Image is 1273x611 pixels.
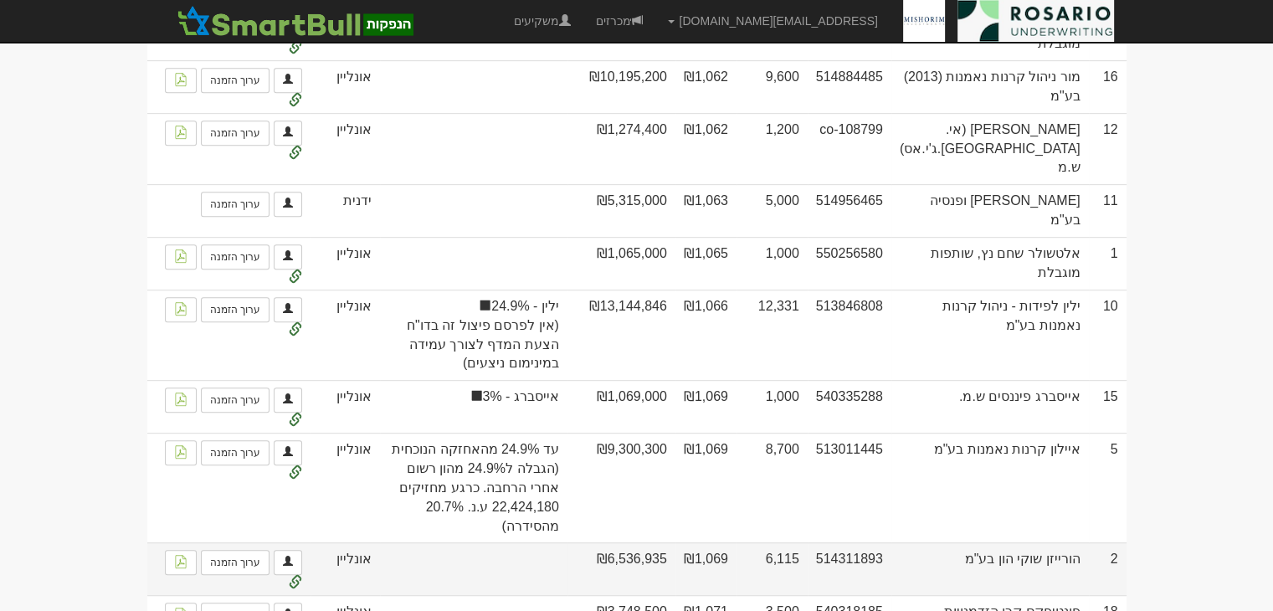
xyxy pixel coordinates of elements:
td: [PERSON_NAME] ופנסיה בע"מ [891,184,1089,237]
a: ערוך הזמנה [201,297,269,322]
td: 5 [1089,433,1127,542]
td: 12 [1089,113,1127,185]
td: 513011445 [808,433,891,542]
td: ₪1,065,000 [567,237,675,290]
td: ₪10,195,200 [567,60,675,113]
img: SmartBull Logo [172,4,418,38]
td: ₪1,065 [675,237,737,290]
span: אייסברג - 3% [388,388,559,407]
td: ילין לפידות - ניהול קרנות נאמנות בע"מ [891,290,1089,380]
td: אונליין [311,290,380,380]
a: ערוך הזמנה [201,121,269,146]
td: אונליין [311,542,380,595]
img: pdf-file-icon.png [174,302,187,316]
td: 15 [1089,380,1127,433]
td: 514956465 [808,184,891,237]
img: pdf-file-icon.png [174,249,187,263]
img: pdf-file-icon.png [174,393,187,406]
td: ₪1,069 [675,433,737,542]
td: ₪1,274,400 [567,113,675,185]
span: (אין לפרסם פיצול זה בדו"ח הצעת המדף לצורך עמידה במינימום ניצעים) [388,316,559,374]
a: ערוך הזמנה [201,550,269,575]
td: ₪6,536,935 [567,542,675,595]
td: ₪1,066 [675,290,737,380]
td: אונליין [311,380,380,433]
img: pdf-file-icon.png [174,555,187,568]
span: (הגבלה ל24.9% מהון רשום אחרי הרחבה. כרגע מחזיקים 22,424,180 ע.נ. 20.7% מהסידרה) [388,460,559,536]
img: pdf-file-icon.png [174,73,187,86]
td: 540335288 [808,380,891,433]
img: pdf-file-icon.png [174,445,187,459]
a: ערוך הזמנה [201,68,269,93]
td: 550256580 [808,237,891,290]
td: ₪13,144,846 [567,290,675,380]
td: אייסברג פיננסים ש.מ. [891,380,1089,433]
td: 2 [1089,542,1127,595]
td: הורייזן שוקי הון בע"מ [891,542,1089,595]
td: ₪1,069,000 [567,380,675,433]
td: 11 [1089,184,1127,237]
td: co-108799 [808,113,891,185]
td: אונליין [311,113,380,185]
td: ₪5,315,000 [567,184,675,237]
td: אלטשולר שחם נץ, שותפות מוגבלת [891,237,1089,290]
a: ערוך הזמנה [201,244,269,270]
td: איילון קרנות נאמנות בע"מ [891,433,1089,542]
img: pdf-file-icon.png [174,126,187,139]
a: ערוך הזמנה [201,388,269,413]
td: 514884485 [808,60,891,113]
td: אונליין [311,237,380,290]
span: עד 24.9% מהאחזקה הנוכחית [388,440,559,460]
td: 12,331 [737,290,808,380]
td: 10 [1089,290,1127,380]
td: 16 [1089,60,1127,113]
td: ₪9,300,300 [567,433,675,542]
td: 1 [1089,237,1127,290]
td: ₪1,063 [675,184,737,237]
td: 1,000 [737,380,808,433]
a: ערוך הזמנה [201,440,269,465]
td: מור ניהול קרנות נאמנות (2013) בע"מ [891,60,1089,113]
a: ערוך הזמנה [201,192,269,217]
td: ידנית [311,184,380,237]
td: ₪1,069 [675,380,737,433]
td: 6,115 [737,542,808,595]
td: ₪1,062 [675,113,737,185]
td: ₪1,062 [675,60,737,113]
td: 1,200 [737,113,808,185]
td: 9,600 [737,60,808,113]
td: 5,000 [737,184,808,237]
td: 514311893 [808,542,891,595]
td: אונליין [311,433,380,542]
td: 513846808 [808,290,891,380]
td: 1,000 [737,237,808,290]
td: 8,700 [737,433,808,542]
span: ילין - 24.9% [388,297,559,316]
td: [PERSON_NAME] (אי.[GEOGRAPHIC_DATA].ג'י.אס) ש.מ [891,113,1089,185]
td: אונליין [311,60,380,113]
td: ₪1,069 [675,542,737,595]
